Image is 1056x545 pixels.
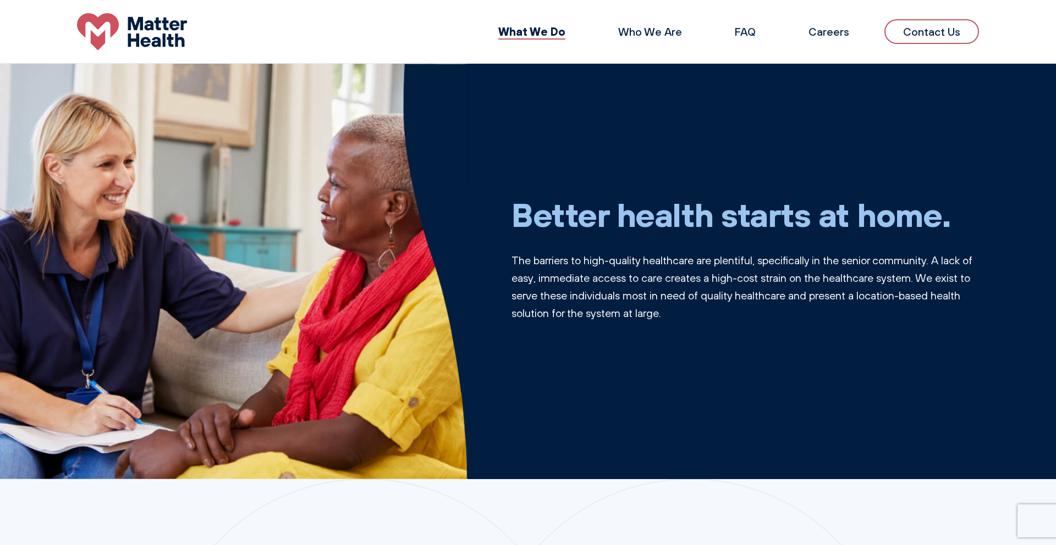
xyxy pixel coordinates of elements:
h1: Better health starts at home. [512,194,979,234]
a: Contact Us [884,19,979,44]
p: The barriers to high-quality healthcare are plentiful, specifically in the senior community. A la... [512,252,979,322]
a: FAQ [735,25,756,38]
a: Careers [809,25,849,38]
a: Who We Are [618,25,682,38]
a: What We Do [498,24,565,38]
